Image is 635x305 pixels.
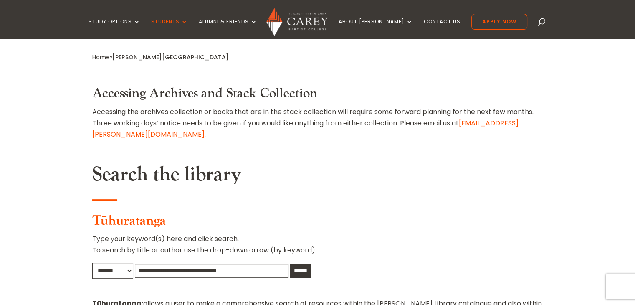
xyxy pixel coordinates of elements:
[112,53,229,61] span: [PERSON_NAME][GEOGRAPHIC_DATA]
[199,19,257,38] a: Alumni & Friends
[266,8,328,36] img: Carey Baptist College
[92,106,543,140] p: Accessing the archives collection or books that are in the stack collection will require some for...
[424,19,460,38] a: Contact Us
[92,53,229,61] span: »
[92,233,543,262] p: Type your keyword(s) here and click search. To search by title or author use the drop-down arrow ...
[92,86,543,106] h3: Accessing Archives and Stack Collection
[89,19,140,38] a: Study Options
[92,163,543,191] h2: Search the library
[92,213,543,233] h3: Tūhuratanga
[92,53,110,61] a: Home
[339,19,413,38] a: About [PERSON_NAME]
[471,14,527,30] a: Apply Now
[151,19,188,38] a: Students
